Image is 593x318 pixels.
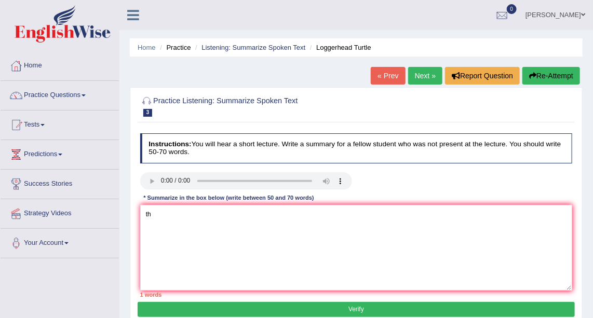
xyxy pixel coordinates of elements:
a: Tests [1,110,119,136]
div: * Summarize in the box below (write between 50 and 70 words) [140,194,318,203]
div: 1 words [140,291,573,299]
li: Practice [157,43,191,52]
button: Report Question [445,67,520,85]
a: Practice Questions [1,81,119,107]
a: Predictions [1,140,119,166]
a: Home [1,51,119,77]
b: Instructions: [149,140,191,148]
h4: You will hear a short lecture. Write a summary for a fellow student who was not present at the le... [140,133,573,163]
span: 3 [143,109,153,117]
button: Re-Attempt [522,67,580,85]
a: « Prev [371,67,405,85]
a: Strategy Videos [1,199,119,225]
span: 0 [507,4,517,14]
a: Next » [408,67,442,85]
h2: Practice Listening: Summarize Spoken Text [140,95,408,117]
a: Home [138,44,156,51]
a: Success Stories [1,170,119,196]
li: Loggerhead Turtle [307,43,371,52]
button: Verify [138,302,574,317]
a: Your Account [1,229,119,255]
a: Listening: Summarize Spoken Text [201,44,305,51]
